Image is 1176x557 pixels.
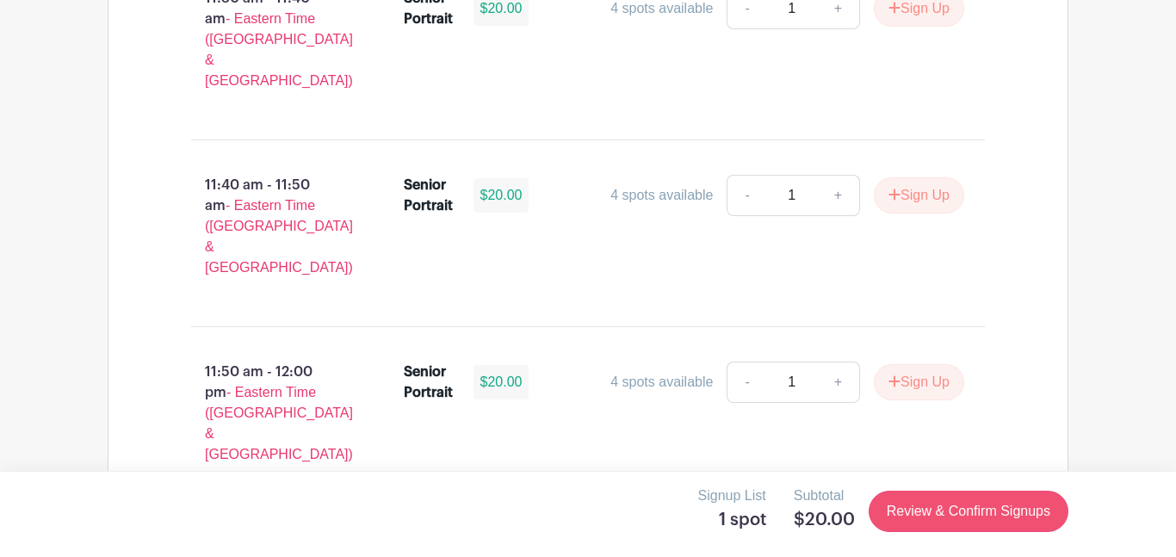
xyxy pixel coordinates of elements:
[205,385,353,461] span: - Eastern Time ([GEOGRAPHIC_DATA] & [GEOGRAPHIC_DATA])
[874,364,964,400] button: Sign Up
[404,362,453,403] div: Senior Portrait
[698,510,766,530] h5: 1 spot
[610,372,713,393] div: 4 spots available
[610,185,713,206] div: 4 spots available
[817,362,860,403] a: +
[205,198,353,275] span: - Eastern Time ([GEOGRAPHIC_DATA] & [GEOGRAPHIC_DATA])
[404,175,453,216] div: Senior Portrait
[473,178,529,213] div: $20.00
[794,486,855,506] p: Subtotal
[794,510,855,530] h5: $20.00
[164,168,376,285] p: 11:40 am - 11:50 am
[727,175,766,216] a: -
[164,355,376,472] p: 11:50 am - 12:00 pm
[727,362,766,403] a: -
[874,177,964,214] button: Sign Up
[698,486,766,506] p: Signup List
[817,175,860,216] a: +
[869,491,1068,532] a: Review & Confirm Signups
[205,11,353,88] span: - Eastern Time ([GEOGRAPHIC_DATA] & [GEOGRAPHIC_DATA])
[473,365,529,399] div: $20.00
